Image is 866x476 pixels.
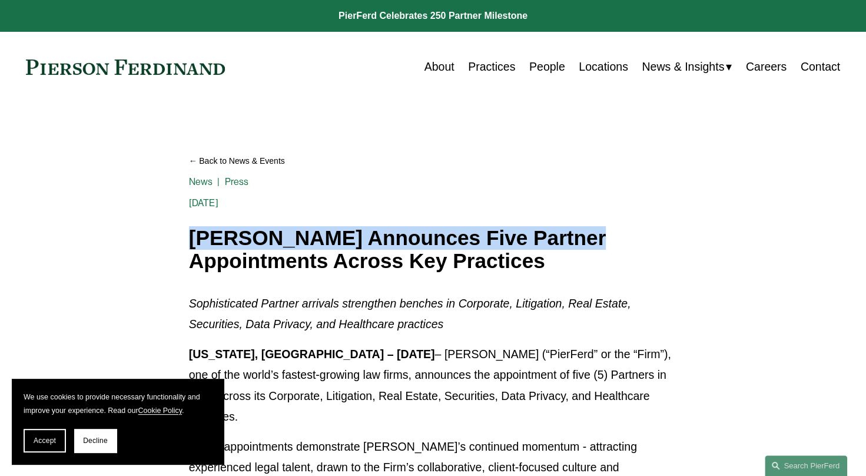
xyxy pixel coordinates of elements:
a: folder dropdown [642,55,732,78]
section: Cookie banner [12,379,224,464]
a: Practices [468,55,515,78]
span: News & Insights [642,57,724,77]
p: – [PERSON_NAME] (“PierFerd” or the “Firm”), one of the world’s fastest-growing law firms, announc... [189,344,678,427]
a: Back to News & Events [189,151,678,171]
p: We use cookies to provide necessary functionality and improve your experience. Read our . [24,391,212,417]
em: Sophisticated Partner arrivals strengthen benches in Corporate, Litigation, Real Estate, Securiti... [189,297,634,330]
a: Press [224,176,248,187]
button: Accept [24,429,66,452]
span: Decline [83,437,108,445]
a: People [529,55,565,78]
a: Contact [801,55,840,78]
a: News [189,176,213,187]
strong: [US_STATE], [GEOGRAPHIC_DATA] – [DATE] [189,348,435,361]
h1: [PERSON_NAME] Announces Five Partner Appointments Across Key Practices [189,227,678,272]
span: Accept [34,437,56,445]
a: About [424,55,454,78]
a: Search this site [765,455,847,476]
a: Careers [746,55,787,78]
span: [DATE] [189,197,218,209]
button: Decline [74,429,117,452]
a: Locations [579,55,628,78]
a: Cookie Policy [138,406,183,415]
